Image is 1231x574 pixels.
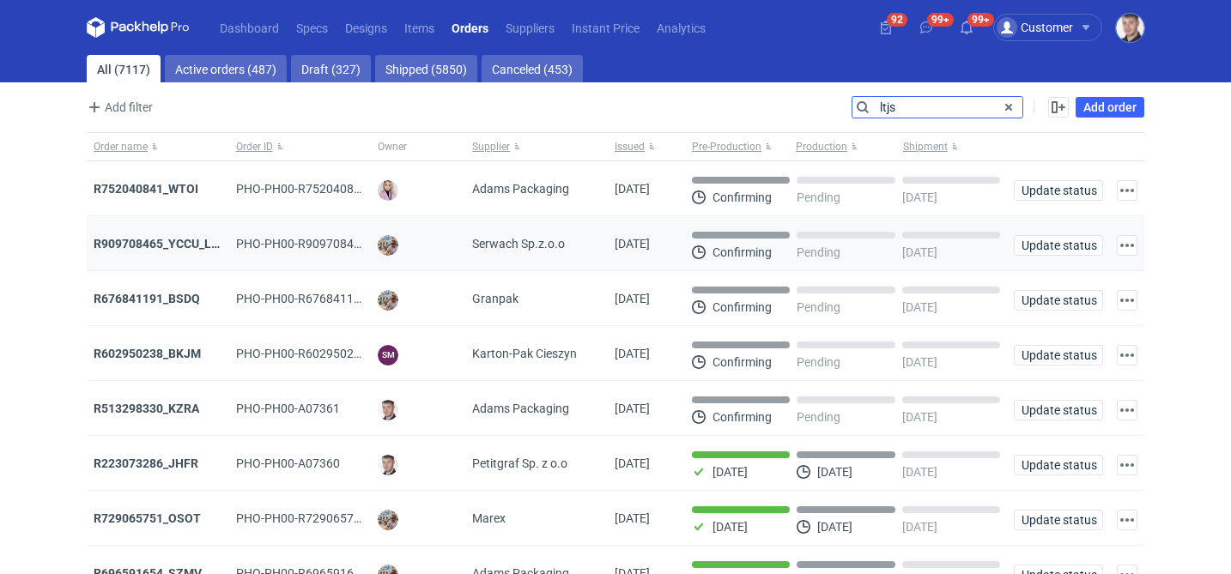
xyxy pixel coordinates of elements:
button: Update status [1014,510,1103,530]
a: R729065751_OSOT [94,511,201,525]
span: Update status [1022,184,1095,196]
p: Pending [797,245,840,259]
p: [DATE] [713,465,748,479]
a: Instant Price [563,17,648,38]
p: Pending [797,300,840,314]
p: Confirming [713,300,772,314]
span: Pre-Production [692,140,761,154]
button: Order ID [229,133,372,160]
button: Actions [1117,180,1137,201]
button: Pre-Production [685,133,792,160]
span: 10/10/2025 [615,237,650,251]
span: Adams Packaging [472,180,569,197]
strong: R909708465_YCCU_LQIN [94,237,232,251]
span: Issued [615,140,645,154]
span: Granpak [472,290,518,307]
div: Petitgraf Sp. z o.o [465,436,608,491]
div: Customer [997,17,1073,38]
button: Actions [1117,290,1137,311]
p: [DATE] [817,465,852,479]
p: Pending [797,355,840,369]
p: Pending [797,410,840,424]
p: [DATE] [817,520,852,534]
span: PHO-PH00-R752040841_WTOI [236,182,402,196]
button: Update status [1014,400,1103,420]
button: Customer [993,14,1116,41]
span: Update status [1022,404,1095,416]
a: Canceled (453) [482,55,583,82]
a: Active orders (487) [165,55,287,82]
div: Karton-Pak Cieszyn [465,326,608,381]
span: Adams Packaging [472,400,569,417]
a: R752040841_WTOI [94,182,198,196]
span: Petitgraf Sp. z o.o [472,455,567,472]
span: Update status [1022,294,1095,306]
button: Issued [608,133,685,160]
span: Marex [472,510,506,527]
span: 10/10/2025 [615,456,650,470]
span: PHO-PH00-R676841191_BSDQ [236,292,403,305]
span: 10/10/2025 [615,292,650,305]
a: R513298330_KZRA [94,402,199,415]
a: All (7117) [87,55,161,82]
p: [DATE] [902,520,937,534]
span: Supplier [472,140,510,154]
p: [DATE] [902,190,937,204]
p: [DATE] [902,410,937,424]
a: Dashboard [211,17,288,38]
p: Confirming [713,245,772,259]
span: 10/10/2025 [615,402,650,415]
span: Owner [378,140,407,154]
a: R602950238_BKJM [94,347,201,360]
span: Update status [1022,514,1095,526]
button: Update status [1014,455,1103,475]
p: [DATE] [902,300,937,314]
button: Actions [1117,345,1137,366]
p: Confirming [713,410,772,424]
span: 10/10/2025 [615,347,650,360]
span: Update status [1022,239,1095,251]
p: [DATE] [713,520,748,534]
button: Order name [87,133,229,160]
a: Designs [337,17,396,38]
a: Draft (327) [291,55,371,82]
span: Update status [1022,349,1095,361]
p: [DATE] [902,245,937,259]
button: 99+ [953,14,980,41]
button: Update status [1014,345,1103,366]
button: Shipment [900,133,1007,160]
div: Adams Packaging [465,161,608,216]
img: Klaudia Wiśniewska [378,180,398,201]
a: Add order [1076,97,1144,118]
span: PHO-PH00-R909708465_YCCU_LQIN [236,237,435,251]
button: Production [792,133,900,160]
a: Orders [443,17,497,38]
span: PHO-PH00-R729065751_OSOT [236,511,403,525]
span: PHO-PH00-A07361 [236,402,340,415]
div: Granpak [465,271,608,326]
a: Shipped (5850) [375,55,477,82]
button: Update status [1014,290,1103,311]
figcaption: SM [378,345,398,366]
span: Order ID [236,140,273,154]
span: PHO-PH00-A07360 [236,456,340,470]
a: Specs [288,17,337,38]
p: Confirming [713,355,772,369]
p: Confirming [713,190,772,204]
span: PHO-PH00-R602950238_BKJM [236,347,405,360]
span: Order name [94,140,148,154]
button: Actions [1117,235,1137,256]
button: Actions [1117,400,1137,420]
p: Pending [797,190,840,204]
button: Maciej Sikora [1116,14,1144,42]
a: Analytics [648,17,714,38]
a: R676841191_BSDQ [94,292,200,305]
img: Michał Palasek [378,510,398,530]
span: 10/10/2025 [615,182,650,196]
a: Suppliers [497,17,563,38]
